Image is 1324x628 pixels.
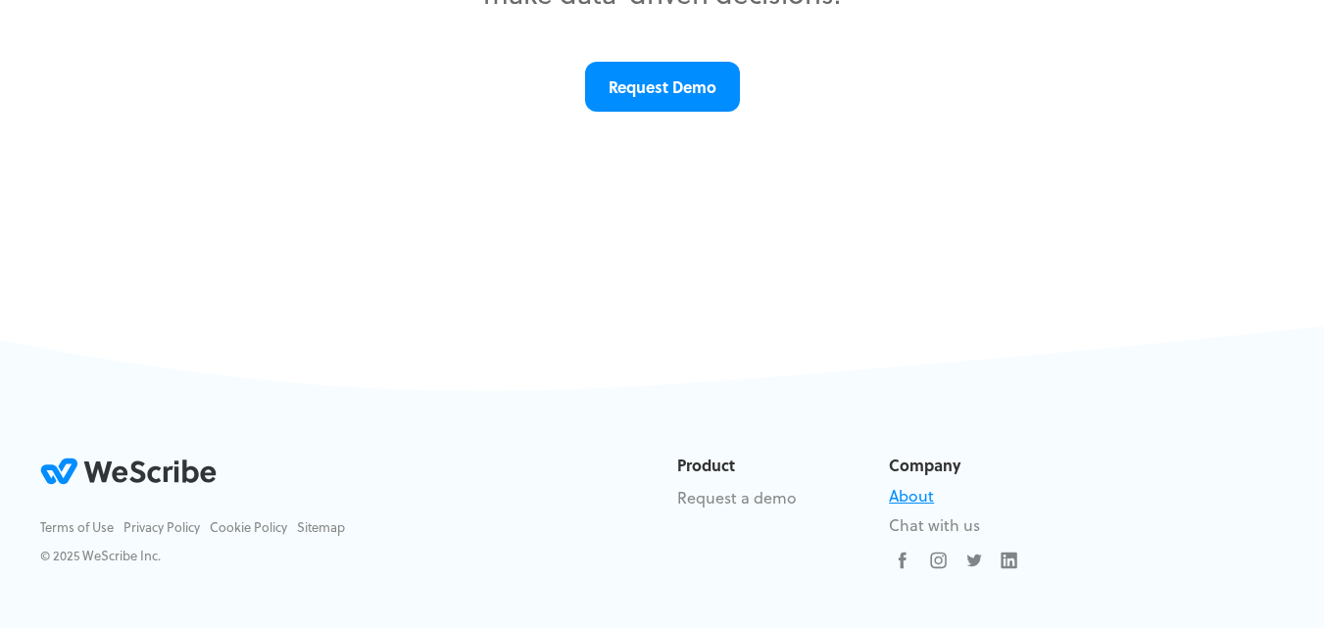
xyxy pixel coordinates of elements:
[924,546,954,575] a: >Instagram
[889,513,980,536] a: Chat with us
[995,546,1024,575] a: >LinkedIn
[40,546,648,565] div: © 2025 WeScribe Inc.
[959,546,989,575] a: >Twitter
[40,517,114,536] a: Terms of Use
[585,62,740,112] a: Request Demo
[123,517,200,536] a: Privacy Policy
[889,454,1072,477] div: Company
[889,484,934,507] a: About
[889,546,918,575] a: Facebook
[677,454,860,477] div: Product
[210,517,287,536] a: Cookie Policy
[677,486,797,508] a: Request a demo
[297,517,345,536] a: Sitemap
